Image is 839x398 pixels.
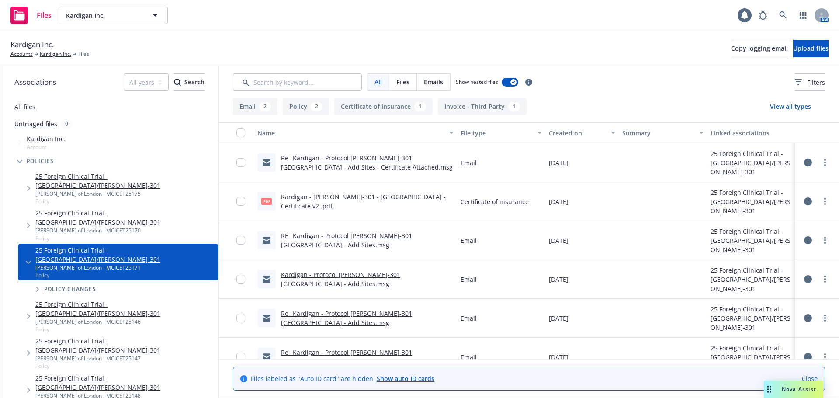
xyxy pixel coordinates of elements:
div: 25 Foreign Clinical Trial - [GEOGRAPHIC_DATA]/[PERSON_NAME]-301 [711,188,792,215]
a: Untriaged files [14,119,57,128]
div: Name [257,128,444,138]
a: Report a Bug [754,7,772,24]
button: View all types [756,98,825,115]
span: [DATE] [549,353,569,362]
button: Upload files [793,40,829,57]
input: Search by keyword... [233,73,362,91]
span: Files [78,50,89,58]
span: pdf [261,198,272,204]
span: Show nested files [456,78,498,86]
div: Search [174,74,205,90]
span: Account [27,143,66,151]
input: Toggle Row Selected [236,236,245,245]
span: Email [461,275,477,284]
svg: Search [174,79,181,86]
span: Policies [27,159,54,164]
span: Files [37,12,52,19]
a: Re_ Kardigan - Protocol [PERSON_NAME]-301 [GEOGRAPHIC_DATA] - Add Sites.msg [281,309,412,327]
div: Linked associations [711,128,792,138]
div: Drag to move [764,381,775,398]
span: All [374,77,382,87]
a: Show auto ID cards [377,374,434,383]
span: Associations [14,76,56,88]
span: Policy [35,325,215,333]
button: Policy [283,98,329,115]
div: Summary [622,128,694,138]
a: more [820,157,830,168]
button: Name [254,122,457,143]
div: 25 Foreign Clinical Trial - [GEOGRAPHIC_DATA]/[PERSON_NAME]-301 [711,305,792,332]
input: Toggle Row Selected [236,314,245,322]
button: SearchSearch [174,73,205,91]
button: Copy logging email [731,40,788,57]
div: [PERSON_NAME] of London - MCICET25146 [35,318,215,325]
a: 25 Foreign Clinical Trial - [GEOGRAPHIC_DATA]/[PERSON_NAME]-301 [35,374,215,392]
button: Kardigan Inc. [59,7,168,24]
a: All files [14,103,35,111]
input: Toggle Row Selected [236,197,245,206]
div: 2 [311,102,322,111]
input: Toggle Row Selected [236,353,245,361]
a: more [820,196,830,207]
input: Select all [236,128,245,137]
a: more [820,352,830,362]
span: Files [396,77,409,87]
div: 0 [61,119,73,129]
div: File type [461,128,532,138]
span: Kardigan Inc. [66,11,142,20]
span: Policy [35,235,215,242]
span: [DATE] [549,158,569,167]
span: Email [461,158,477,167]
div: [PERSON_NAME] of London - MCICET25171 [35,264,215,271]
span: Kardigan Inc. [10,39,54,50]
div: Created on [549,128,606,138]
span: [DATE] [549,197,569,206]
div: 25 Foreign Clinical Trial - [GEOGRAPHIC_DATA]/[PERSON_NAME]-301 [711,343,792,371]
a: 25 Foreign Clinical Trial - [GEOGRAPHIC_DATA]/[PERSON_NAME]-301 [35,336,215,355]
span: [DATE] [549,275,569,284]
div: 1 [414,102,426,111]
span: Policy [35,271,215,279]
button: Summary [619,122,707,143]
span: Files labeled as "Auto ID card" are hidden. [251,374,434,383]
span: Filters [795,78,825,87]
button: Certificate of insurance [334,98,433,115]
button: Invoice - Third Party [438,98,527,115]
a: RE_ Kardigan - Protocol [PERSON_NAME]-301 [GEOGRAPHIC_DATA] - Add Sites.msg [281,232,412,249]
span: Filters [807,78,825,87]
input: Toggle Row Selected [236,275,245,284]
div: 1 [508,102,520,111]
span: [DATE] [549,314,569,323]
a: Close [802,374,818,383]
div: 2 [259,102,271,111]
button: Linked associations [707,122,795,143]
a: 25 Foreign Clinical Trial - [GEOGRAPHIC_DATA]/[PERSON_NAME]-301 [35,246,215,264]
span: Nova Assist [782,385,816,393]
a: more [820,235,830,246]
div: 25 Foreign Clinical Trial - [GEOGRAPHIC_DATA]/[PERSON_NAME]-301 [711,149,792,177]
div: 25 Foreign Clinical Trial - [GEOGRAPHIC_DATA]/[PERSON_NAME]-301 [711,227,792,254]
button: Filters [795,73,825,91]
button: Email [233,98,277,115]
a: more [820,274,830,284]
a: Accounts [10,50,33,58]
span: Email [461,314,477,323]
input: Toggle Row Selected [236,158,245,167]
a: 25 Foreign Clinical Trial - [GEOGRAPHIC_DATA]/[PERSON_NAME]-301 [35,300,215,318]
button: File type [457,122,545,143]
a: Kardigan - [PERSON_NAME]-301 - [GEOGRAPHIC_DATA] - Certificate v2 .pdf [281,193,446,210]
a: Switch app [794,7,812,24]
div: 25 Foreign Clinical Trial - [GEOGRAPHIC_DATA]/[PERSON_NAME]-301 [711,266,792,293]
button: Nova Assist [764,381,823,398]
div: [PERSON_NAME] of London - MCICET25147 [35,355,215,362]
span: Policy [35,362,215,370]
span: Email [461,353,477,362]
span: Policy changes [44,287,96,292]
a: 25 Foreign Clinical Trial - [GEOGRAPHIC_DATA]/[PERSON_NAME]-301 [35,172,215,190]
a: 25 Foreign Clinical Trial - [GEOGRAPHIC_DATA]/[PERSON_NAME]-301 [35,208,215,227]
div: [PERSON_NAME] of London - MCICET25175 [35,190,215,197]
a: Kardigan Inc. [40,50,71,58]
span: Upload files [793,44,829,52]
a: Re_ Kardigan - Protocol [PERSON_NAME]-301 [GEOGRAPHIC_DATA] & [GEOGRAPHIC_DATA] - Documents & Inv... [281,348,450,375]
div: [PERSON_NAME] of London - MCICET25170 [35,227,215,234]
